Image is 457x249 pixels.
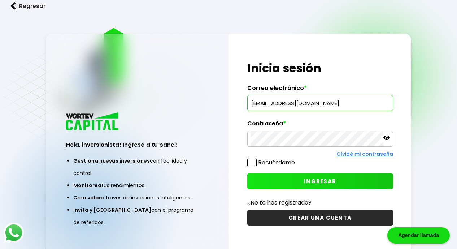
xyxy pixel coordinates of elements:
button: CREAR UNA CUENTA [247,210,393,226]
label: Contraseña [247,120,393,131]
img: logo_wortev_capital [64,111,121,133]
img: logos_whatsapp-icon.242b2217.svg [4,223,24,243]
img: flecha izquierda [11,2,16,10]
span: Crea valor [73,194,101,201]
li: con el programa de referidos. [73,204,201,228]
li: con facilidad y control. [73,155,201,179]
a: ¿No te has registrado?CREAR UNA CUENTA [247,198,393,226]
span: INGRESAR [304,177,336,185]
h1: Inicia sesión [247,60,393,77]
h3: ¡Hola, inversionista! Ingresa a tu panel: [64,141,210,149]
p: ¿No te has registrado? [247,198,393,207]
button: INGRESAR [247,173,393,189]
input: hola@wortev.capital [251,95,390,111]
span: Monitorea [73,182,101,189]
li: a través de inversiones inteligentes. [73,192,201,204]
span: Invita y [GEOGRAPHIC_DATA] [73,206,151,214]
label: Recuérdame [258,158,295,167]
span: Gestiona nuevas inversiones [73,157,150,164]
div: Agendar llamada [387,227,450,244]
li: tus rendimientos. [73,179,201,192]
a: Olvidé mi contraseña [336,150,393,158]
label: Correo electrónico [247,85,393,95]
